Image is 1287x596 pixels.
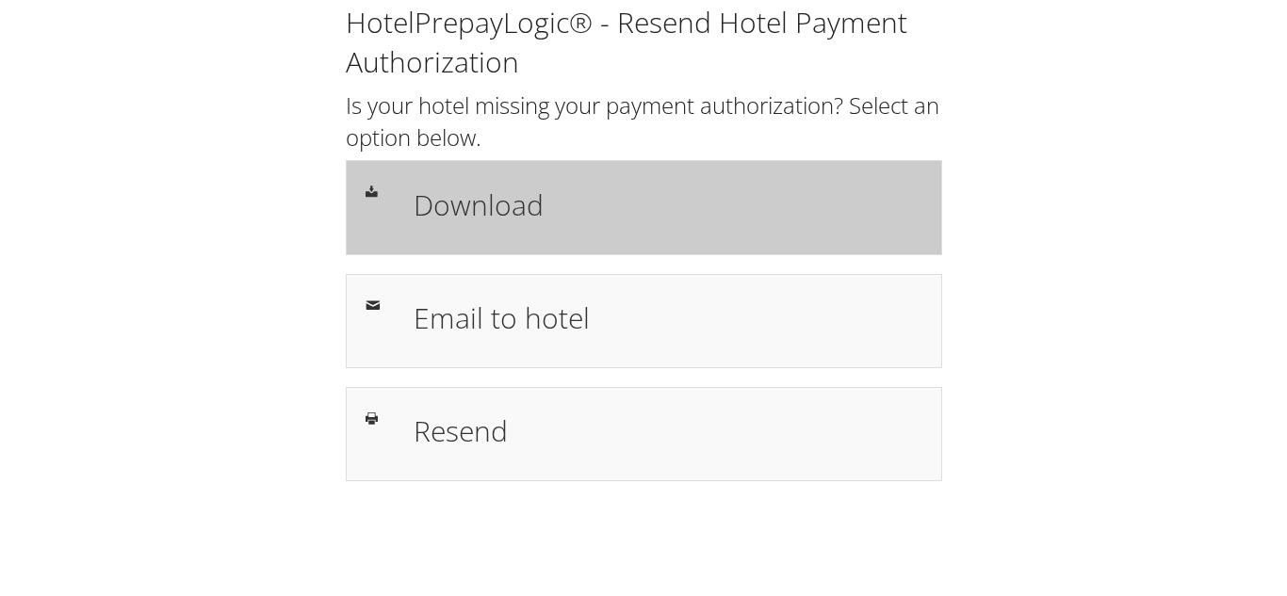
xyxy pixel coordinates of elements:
a: Resend [346,387,942,481]
h1: Download [414,184,921,226]
h1: Email to hotel [414,297,921,339]
h1: HotelPrepayLogic® - Resend Hotel Payment Authorization [346,3,942,82]
h1: Resend [414,410,921,452]
h2: Is your hotel missing your payment authorization? Select an option below. [346,89,942,153]
a: Download [346,160,942,254]
a: Email to hotel [346,274,942,368]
